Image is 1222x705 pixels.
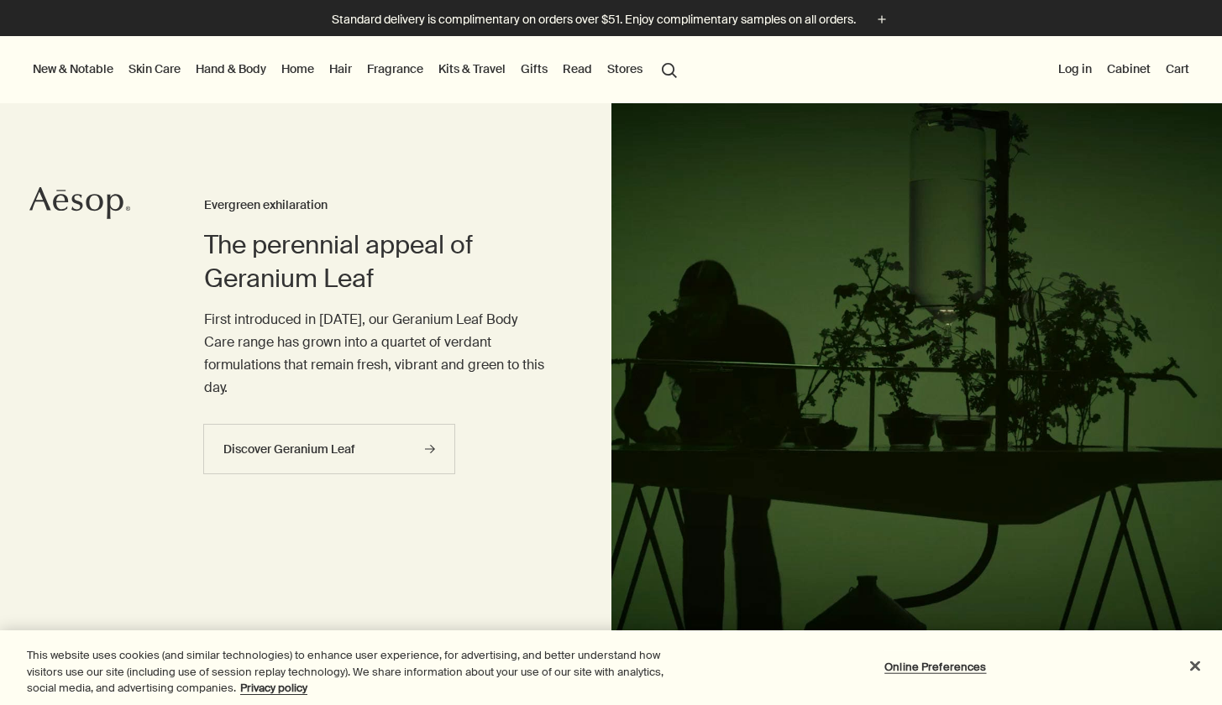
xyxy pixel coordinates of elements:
[326,58,355,80] a: Hair
[29,186,130,224] a: Aesop
[27,647,672,697] div: This website uses cookies (and similar technologies) to enhance user experience, for advertising,...
[29,36,684,103] nav: primary
[559,58,595,80] a: Read
[29,58,117,80] button: New & Notable
[435,58,509,80] a: Kits & Travel
[654,53,684,85] button: Open search
[278,58,317,80] a: Home
[332,11,856,29] p: Standard delivery is complimentary on orders over $51. Enjoy complimentary samples on all orders.
[192,58,270,80] a: Hand & Body
[203,424,455,474] a: Discover Geranium Leaf
[240,681,307,695] a: More information about your privacy, opens in a new tab
[364,58,427,80] a: Fragrance
[204,308,544,399] p: First introduced in [DATE], our Geranium Leaf Body Care range has grown into a quartet of verdant...
[604,58,646,80] button: Stores
[29,186,130,220] svg: Aesop
[125,58,184,80] a: Skin Care
[1162,58,1193,80] button: Cart
[1177,647,1214,684] button: Close
[332,10,891,29] button: Standard delivery is complimentary on orders over $51. Enjoy complimentary samples on all orders.
[1055,36,1193,103] nav: supplementary
[204,196,544,216] h3: Evergreen exhilaration
[1104,58,1154,80] a: Cabinet
[883,650,988,683] button: Online Preferences, Opens the preference center dialog
[517,58,551,80] a: Gifts
[1055,58,1095,80] button: Log in
[204,228,544,295] h2: The perennial appeal of Geranium Leaf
